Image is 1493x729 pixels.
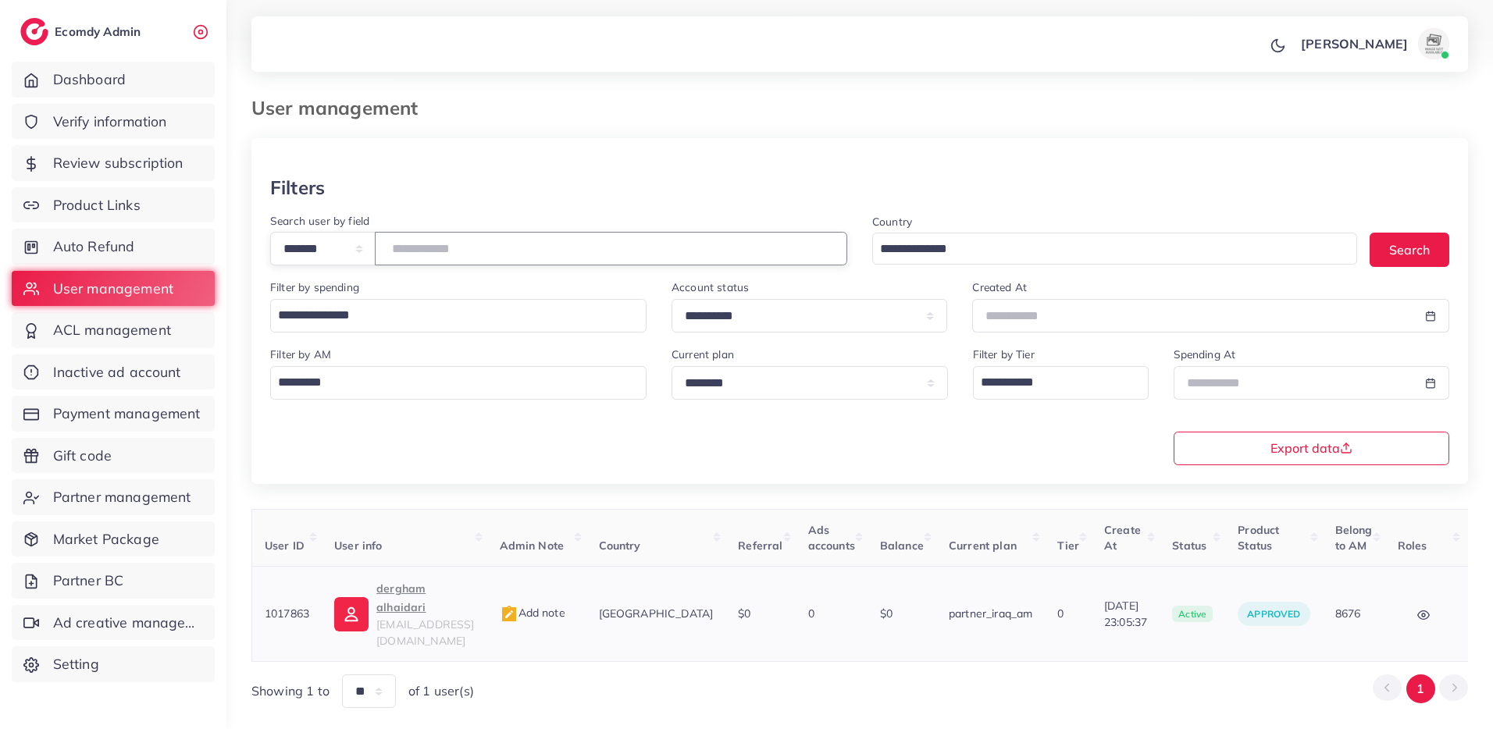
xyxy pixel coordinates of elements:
div: Search for option [872,233,1357,265]
a: Partner management [12,479,215,515]
a: Setting [12,646,215,682]
button: Export data [1174,432,1450,465]
span: User ID [265,539,305,553]
div: Search for option [270,366,647,400]
span: Belong to AM [1335,523,1373,553]
span: User management [53,279,173,299]
span: Referral [738,539,782,553]
span: Partner management [53,487,191,507]
input: Search for option [875,237,1337,261]
span: Roles [1398,539,1427,553]
span: Showing 1 to [251,682,330,700]
input: Search for option [975,369,1128,396]
span: Admin Note [500,539,565,553]
img: ic-user-info.36bf1079.svg [334,597,369,631]
div: Search for option [270,299,647,332]
img: logo [20,18,48,45]
a: logoEcomdy Admin [20,18,144,45]
a: Payment management [12,396,215,432]
span: $0 [880,606,893,621]
div: Search for option [973,366,1149,400]
span: [DATE] 23:05:37 [1104,598,1147,630]
button: Go to page 1 [1406,674,1435,703]
span: Dashboard [53,69,126,90]
span: of 1 user(s) [408,682,474,700]
a: Ad creative management [12,605,215,641]
h2: Ecomdy Admin [55,24,144,39]
span: Product Links [53,195,141,215]
input: Search for option [273,369,626,396]
label: Filter by AM [270,347,331,362]
a: Inactive ad account [12,354,215,390]
span: Review subscription [53,153,184,173]
p: [PERSON_NAME] [1301,34,1408,53]
a: [PERSON_NAME]avatar [1292,28,1456,59]
label: Search user by field [270,213,369,229]
label: Account status [672,279,749,295]
span: Current plan [949,539,1017,553]
label: Current plan [672,347,734,362]
span: Export data [1270,442,1352,454]
input: Search for option [273,302,626,329]
span: Tier [1057,539,1079,553]
a: Gift code [12,438,215,474]
span: Country [599,539,641,553]
span: [GEOGRAPHIC_DATA] [599,606,714,621]
span: [EMAIL_ADDRESS][DOMAIN_NAME] [376,617,474,647]
a: ACL management [12,312,215,348]
label: Spending At [1174,347,1236,362]
span: ACL management [53,320,171,340]
ul: Pagination [1373,674,1468,703]
span: Product Status [1238,523,1279,553]
a: Partner BC [12,563,215,599]
span: Market Package [53,529,159,549]
span: approved [1247,608,1300,620]
a: Product Links [12,187,215,223]
span: Ads accounts [808,523,855,553]
a: dergham alhaidari[EMAIL_ADDRESS][DOMAIN_NAME] [334,579,474,649]
span: $0 [738,606,750,621]
img: avatar [1418,28,1449,59]
label: Filter by spending [270,279,359,295]
span: partner_iraq_am [949,606,1032,621]
span: 0 [1057,606,1064,621]
p: dergham alhaidari [376,579,474,617]
a: Market Package [12,521,215,557]
a: Review subscription [12,145,215,181]
span: Add note [500,606,565,620]
img: admin_note.cdd0b510.svg [500,605,518,624]
a: Dashboard [12,62,215,98]
h3: Filters [270,176,325,199]
span: Payment management [53,404,201,424]
button: Search [1370,233,1449,266]
span: Partner BC [53,571,124,591]
span: 0 [808,606,814,621]
span: Inactive ad account [53,362,181,382]
span: Verify information [53,112,167,132]
span: Status [1172,539,1206,553]
span: 1017863 [265,606,309,621]
span: Ad creative management [53,613,203,633]
span: User info [334,539,382,553]
label: Filter by Tier [973,347,1035,362]
span: Balance [880,539,924,553]
a: User management [12,271,215,307]
span: Setting [53,654,99,674]
span: Create At [1104,523,1141,553]
label: Country [872,214,912,229]
a: Verify information [12,104,215,140]
span: active [1172,606,1213,623]
span: Auto Refund [53,236,135,257]
span: 8676 [1335,606,1361,621]
a: Auto Refund [12,229,215,265]
h3: User management [251,97,430,119]
label: Created At [972,279,1027,295]
span: Gift code [53,446,112,466]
